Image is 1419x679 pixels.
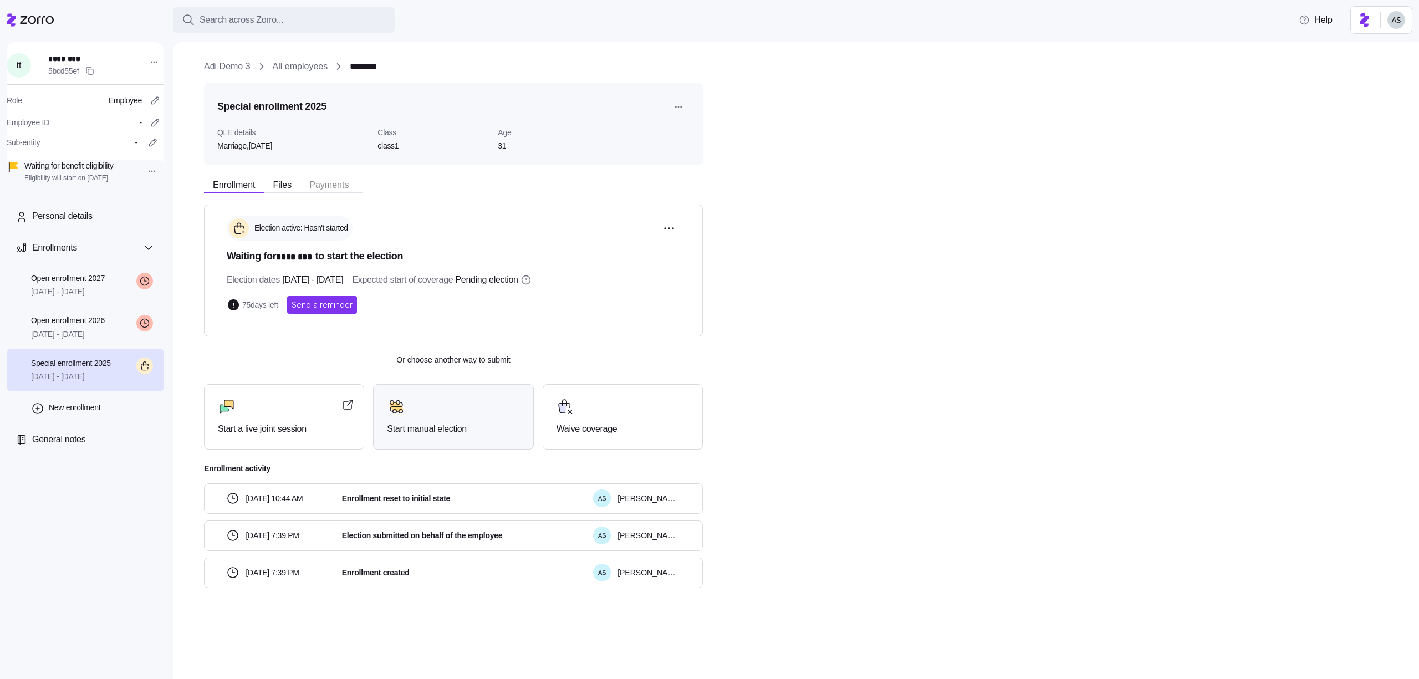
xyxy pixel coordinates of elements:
[290,297,360,314] button: Send a reminder
[213,181,257,190] span: Enrollment
[246,493,307,504] span: [DATE] 10:44 AM
[1289,9,1341,31] button: Help
[204,60,254,74] a: Adi Demo 3
[173,7,395,33] button: Search across Zorro...
[227,249,680,265] h1: Waiting for to start the election
[31,315,110,326] span: Open enrollment 2026
[218,423,350,437] span: Start a live joint session
[16,61,21,70] span: t t
[598,570,606,576] span: A S
[108,95,142,106] span: Employee
[498,127,609,138] span: Age
[246,568,303,579] span: [DATE] 7:39 PM
[32,241,79,255] span: Enrollments
[294,300,355,311] span: Send a reminder
[32,433,88,447] span: General notes
[360,274,552,288] span: Expected start of coverage
[276,60,335,74] a: All employees
[1298,13,1333,27] span: Help
[275,181,294,190] span: Files
[31,286,109,297] span: [DATE] - [DATE]
[7,117,50,128] span: Employee ID
[24,160,120,171] span: Waiting for benefit eligibility
[48,65,82,76] span: 5bcd55ef
[31,371,116,382] span: [DATE] - [DATE]
[242,300,281,311] span: 75 days left
[204,355,703,367] span: Or choose another way to submit
[31,273,109,284] span: Open enrollment 2027
[312,181,352,190] span: Payments
[7,95,22,106] span: Role
[617,493,681,504] span: [PERSON_NAME]
[246,530,303,542] span: [DATE] 7:39 PM
[134,137,137,148] span: -
[7,137,43,148] span: Sub-entity
[251,140,275,151] span: [DATE]
[342,568,412,579] span: Enrollment created
[557,423,689,437] span: Waive coverage
[49,402,103,413] span: New enrollment
[617,530,681,542] span: [PERSON_NAME]
[200,13,289,27] span: Search across Zorro...
[342,494,455,505] span: Enrollment reset to initial state
[217,100,331,114] h1: Special enrollment 2025
[251,223,355,234] span: Election active: Hasn't started
[598,496,606,502] span: A S
[139,117,142,128] span: -
[204,463,703,474] span: Enrollment activity
[1387,11,1405,29] img: c4d3a52e2a848ea5f7eb308790fba1e4
[217,127,369,138] span: QLE details
[217,140,275,151] span: Marriage ,
[598,533,606,539] span: A S
[31,358,116,369] span: Special enrollment 2025
[617,568,681,579] span: [PERSON_NAME]
[32,210,95,223] span: Personal details
[377,140,489,151] span: class1
[285,274,351,288] span: [DATE] - [DATE]
[472,274,539,288] span: Pending election
[342,531,509,542] span: Election submitted on behalf of the employee
[24,173,120,183] span: Eligibility will start on [DATE]
[387,423,519,437] span: Start manual election
[31,329,110,340] span: [DATE] - [DATE]
[498,140,609,151] span: 31
[227,274,351,288] span: Election dates
[377,127,489,138] span: Class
